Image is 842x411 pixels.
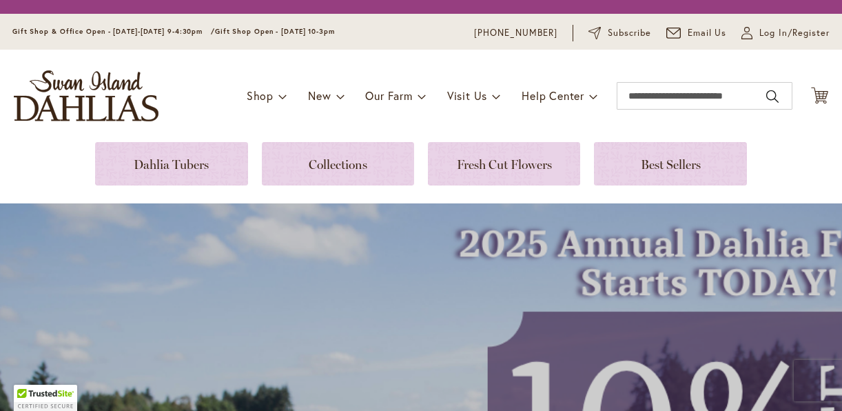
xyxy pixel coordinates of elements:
span: Subscribe [608,26,651,40]
span: Gift Shop Open - [DATE] 10-3pm [215,27,335,36]
a: Subscribe [588,26,651,40]
div: TrustedSite Certified [14,385,77,411]
span: Shop [247,88,274,103]
span: Log In/Register [759,26,830,40]
span: Visit Us [447,88,487,103]
span: Help Center [522,88,584,103]
span: Our Farm [365,88,412,103]
a: [PHONE_NUMBER] [474,26,557,40]
span: Gift Shop & Office Open - [DATE]-[DATE] 9-4:30pm / [12,27,215,36]
span: Email Us [688,26,727,40]
a: Log In/Register [741,26,830,40]
a: Email Us [666,26,727,40]
a: store logo [14,70,158,121]
button: Search [766,86,779,108]
span: New [308,88,331,103]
